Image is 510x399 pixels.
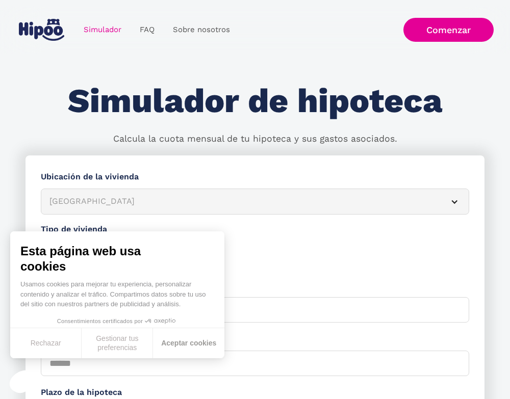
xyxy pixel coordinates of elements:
label: Precio de vivienda [41,280,469,292]
label: Ahorros aportados [41,333,469,345]
a: Comenzar [403,18,494,42]
p: Calcula la cuota mensual de tu hipoteca y sus gastos asociados. [113,132,397,146]
h1: Simulador de hipoteca [68,83,442,120]
label: Ubicación de la vivienda [41,171,469,183]
div: add_description_here [41,246,469,272]
label: Plazo de la hipoteca [41,386,469,399]
div: [GEOGRAPHIC_DATA] [49,195,436,208]
a: Simulador [74,20,131,40]
label: Tipo de vivienda [41,223,469,236]
a: FAQ [131,20,164,40]
a: Sobre nosotros [164,20,239,40]
article: [GEOGRAPHIC_DATA] [41,189,469,215]
a: home [16,15,66,45]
